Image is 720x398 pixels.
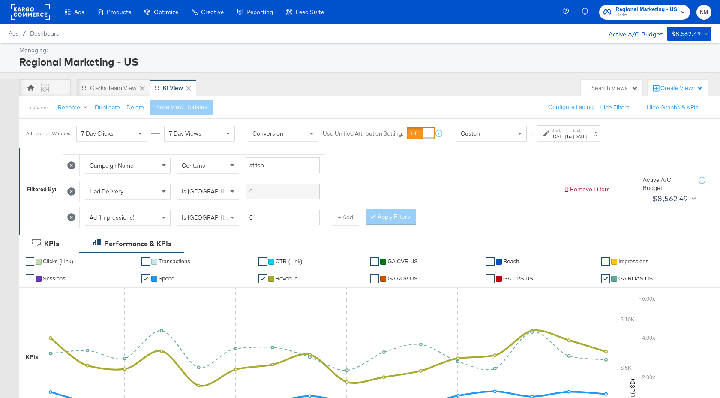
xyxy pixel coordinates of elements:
[41,86,49,94] div: KM
[601,257,610,266] a: ✔
[26,274,34,283] a: ✔
[107,9,131,15] span: Products
[276,275,298,282] span: Revenue
[615,12,677,19] span: Clarks
[246,210,320,226] input: Enter a number
[246,9,273,15] span: Reporting
[503,275,533,282] span: GA CPS US
[387,258,418,265] span: GA CVR US
[90,162,134,169] span: Campaign Name
[90,84,137,92] div: Clarks Team View
[600,103,630,112] button: Hide Filters
[19,54,709,69] div: Regional Marketing - US
[667,27,711,41] button: $8,562.49
[566,133,573,139] strong: to
[19,46,709,54] div: Managing:
[81,130,114,137] span: 7 Day Clicks
[43,275,66,282] span: Sessions
[182,214,247,221] span: Is [GEOGRAPHIC_DATA]
[461,130,482,137] span: Custom
[201,9,224,15] span: Creative
[44,239,59,249] div: KPIs
[700,7,708,17] span: KM
[18,30,30,37] span: /
[95,103,120,112] button: Duplicate
[370,274,379,283] a: ✔
[90,214,135,221] span: Ad (Impressions)
[43,258,73,265] span: Clicks (Link)
[552,127,566,133] label: Start:
[652,192,688,205] div: $8,562.49
[573,133,587,140] div: [DATE]
[660,84,703,93] div: Create View
[323,130,403,138] label: Use Unified Attribution Setting:
[30,30,60,37] a: Dashboard
[26,130,72,136] div: Attribution Window:
[182,187,247,195] span: Is [GEOGRAPHIC_DATA]
[370,257,379,266] a: ✔
[647,103,699,112] button: Hide Graphs & KPIs
[126,103,144,112] button: Delete
[486,274,495,283] a: ✔
[696,5,711,20] button: KM
[252,130,283,137] span: Conversion
[26,257,34,266] a: ✔
[387,275,417,282] span: GA AOV US
[81,85,86,90] div: Drag to reorder tab
[528,133,536,136] span: ↑
[615,5,677,14] span: Regional Marketing - US
[246,157,320,173] input: Enter a search term
[104,239,171,249] div: Performance & KPIs
[27,185,57,193] div: Filtered By:
[26,353,38,361] div: KPIs
[154,9,178,15] span: Optimize
[159,275,175,282] span: Spend
[503,258,519,265] span: Reach
[573,127,587,133] label: End:
[276,258,303,265] span: CTR (Link)
[246,184,320,199] input: Enter a search term
[141,274,150,283] a: ✔
[643,176,690,192] div: Active A/C Budget
[258,257,267,266] a: ✔
[90,187,123,195] span: Had Delivery
[542,99,600,115] button: Configure Pacing
[26,104,48,111] div: This View:
[600,27,663,40] div: Active A/C Budget
[154,85,159,90] div: Drag to reorder tab
[258,274,267,283] a: ✔
[563,185,610,193] button: Remove Filters
[52,100,96,115] button: Rename
[599,5,690,20] button: Regional Marketing - USClarks
[159,258,190,265] span: Transactions
[332,210,359,225] button: + Add
[618,258,648,265] span: Impressions
[671,29,701,39] div: $8,562.49
[296,9,324,15] span: Feed Suite
[163,84,183,92] div: kt View
[141,257,150,266] a: ✔
[618,275,653,282] span: GA ROAS US
[601,274,610,283] a: ✔
[486,257,495,266] a: ✔
[182,162,205,169] span: Contains
[591,84,638,92] div: Search Views
[9,30,18,37] span: Ads
[74,9,84,15] span: Ads
[649,192,698,205] button: $8,562.49
[552,133,566,140] div: [DATE]
[169,130,201,137] span: 7 Day Views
